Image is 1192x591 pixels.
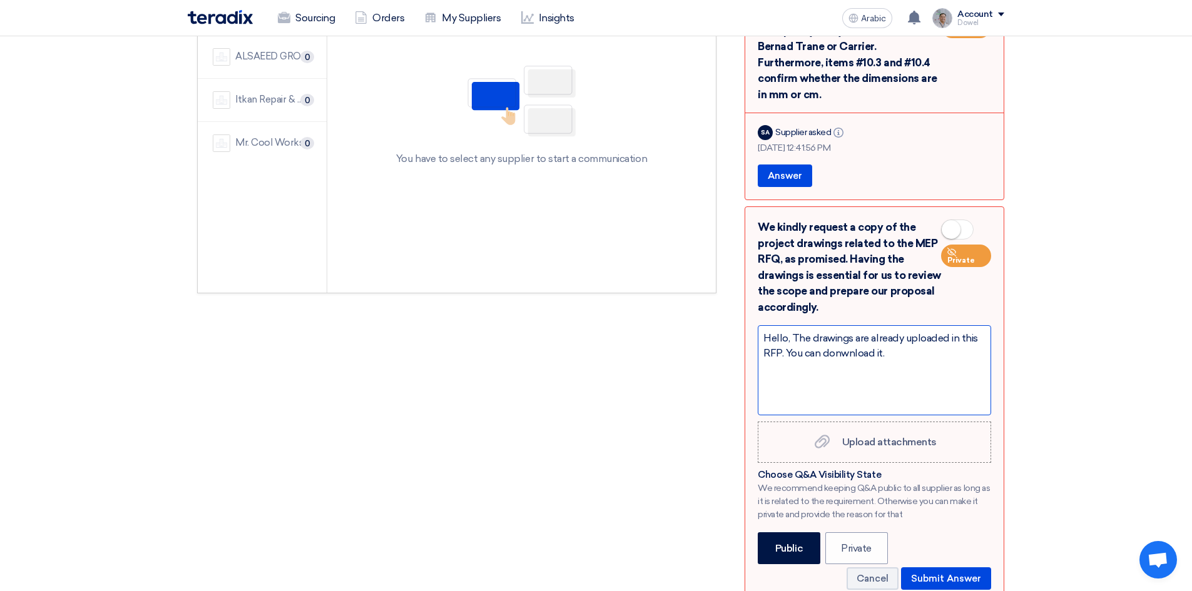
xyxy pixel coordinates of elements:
img: company-name [213,91,230,109]
img: IMG_1753965247717.jpg [932,8,952,28]
font: Itkan Repair & Maintenance Company [235,94,398,105]
font: Answer [768,170,802,181]
button: Answer [758,164,812,187]
a: My Suppliers [414,4,511,32]
a: Sourcing [268,4,345,32]
font: ALSAEED GROUP FOR CONTACTING [235,51,402,62]
button: Cancel [847,567,899,590]
a: Insights [511,4,584,32]
a: Orders [345,4,414,32]
font: Arabic [861,13,886,24]
font: Mr. Cool Works [235,137,303,148]
button: Arabic [842,8,892,28]
font: Supplier asked [775,127,831,138]
font: Private [841,542,872,554]
a: Open chat [1139,541,1177,578]
font: Submit Answer [911,573,981,584]
font: My Suppliers [442,12,501,24]
font: Insights [539,12,574,24]
font: Private [947,256,975,265]
font: Cancel [857,573,889,584]
font: [DATE] 12:41:56 PM [758,143,830,153]
font: Upload attachments [842,436,937,448]
font: Orders [372,12,404,24]
img: company-name [213,48,230,66]
font: Account [957,9,993,19]
font: We kindly request a copy of the project drawings related to the MEP RFQ, as promised. Having the ... [758,221,941,313]
font: Choose Q&A Visibility State [758,469,881,480]
font: 0 [305,139,310,148]
font: Sourcing [295,12,335,24]
div: Type your answer here... [758,325,991,415]
font: SA [761,129,769,136]
font: 0 [305,96,310,105]
font: You have to select any supplier to start a communication [396,153,647,164]
img: No Partner Selected [459,61,584,141]
font: Public [775,542,803,554]
button: Submit Answer [901,567,991,590]
font: 0 [305,53,310,62]
font: We recommend keeping Q&A public to all supplier as long as it is related to the requirement. Othe... [758,483,990,520]
font: Dowel [957,19,979,27]
img: company-name [213,134,230,152]
img: Teradix logo [188,10,253,24]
